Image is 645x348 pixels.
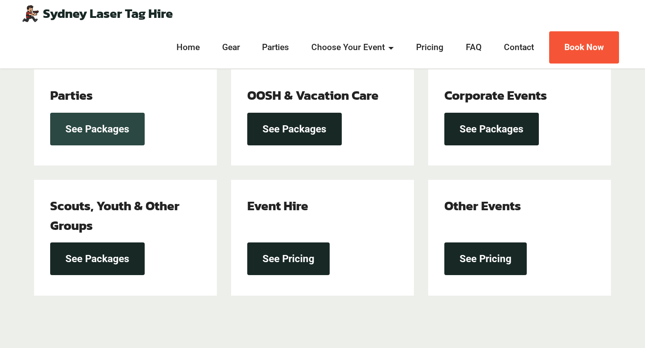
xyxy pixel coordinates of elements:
[413,41,446,54] a: Pricing
[444,196,521,215] strong: Other Events
[501,41,537,54] a: Contact
[21,4,39,22] img: Mobile Laser Tag Parties Sydney
[50,196,180,234] strong: Scouts, Youth & Other Groups
[219,41,243,54] a: Gear
[50,85,93,105] strong: Parties
[549,31,619,64] a: Book Now
[463,41,484,54] a: FAQ
[444,242,527,275] a: See Pricing
[50,242,145,275] a: See Packages
[247,113,342,145] a: See Packages
[50,113,145,145] a: See Packages
[309,41,397,54] a: Choose Your Event
[247,196,308,215] strong: Event Hire
[444,113,539,145] a: See Packages
[247,85,378,105] strong: OOSH & Vacation Care
[43,7,173,20] a: Sydney Laser Tag Hire
[247,242,330,275] a: See Pricing
[260,41,292,54] a: Parties
[174,41,202,54] a: Home
[444,85,547,105] strong: Corporate Events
